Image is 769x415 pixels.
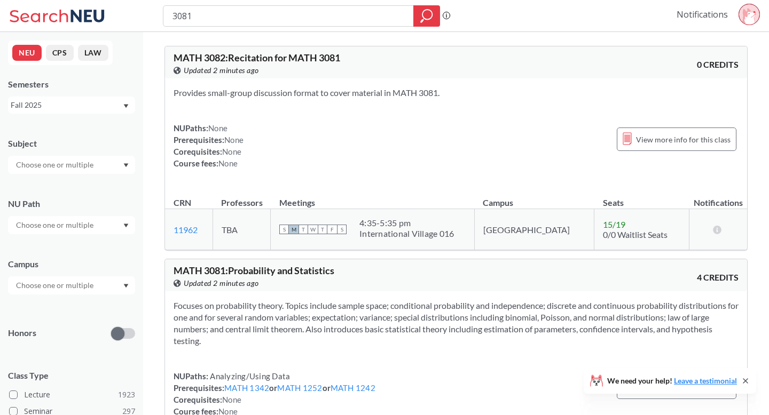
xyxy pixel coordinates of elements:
a: MATH 1242 [331,383,375,393]
div: International Village 016 [359,228,454,239]
span: Class Type [8,370,135,381]
svg: Dropdown arrow [123,163,129,167]
th: Notifications [689,186,747,209]
section: Provides small-group discussion format to cover material in MATH 3081. [174,87,739,99]
th: Campus [474,186,594,209]
div: Dropdown arrow [8,216,135,234]
button: LAW [78,45,108,61]
span: View more info for this class [636,133,731,146]
svg: Dropdown arrow [123,284,129,288]
th: Professors [213,186,270,209]
div: magnifying glass [413,5,440,27]
input: Choose one or multiple [11,158,100,171]
span: M [289,225,299,234]
div: NUPaths: Prerequisites: Corequisites: Course fees: [174,122,244,169]
section: Focuses on probability theory. Topics include sample space; conditional probability and independe... [174,300,739,347]
span: 0/0 Waitlist Seats [603,229,668,240]
span: Updated 2 minutes ago [184,65,259,76]
button: CPS [46,45,74,61]
div: Fall 2025Dropdown arrow [8,97,135,114]
div: Dropdown arrow [8,276,135,294]
span: W [308,225,318,234]
span: None [218,158,238,168]
div: CRN [174,197,191,209]
p: Honors [8,327,36,339]
th: Meetings [271,186,475,209]
td: [GEOGRAPHIC_DATA] [474,209,594,250]
span: Updated 2 minutes ago [184,277,259,289]
span: 4 CREDITS [697,272,739,283]
span: T [318,225,327,234]
div: Dropdown arrow [8,156,135,174]
span: S [337,225,347,234]
td: TBA [213,209,270,250]
div: 4:35 - 5:35 pm [359,218,454,228]
div: Semesters [8,78,135,90]
div: Campus [8,258,135,270]
input: Class, professor, course number, "phrase" [171,7,406,25]
div: Fall 2025 [11,99,122,111]
span: 15 / 19 [603,219,625,229]
svg: Dropdown arrow [123,104,129,108]
span: 1923 [118,389,135,401]
a: MATH 1252 [277,383,322,393]
span: S [279,225,289,234]
span: None [224,135,244,145]
span: None [222,147,241,156]
span: We need your help! [607,377,737,385]
input: Choose one or multiple [11,279,100,292]
a: Notifications [677,9,728,20]
a: MATH 1342 [224,383,269,393]
input: Choose one or multiple [11,219,100,232]
span: None [208,123,227,133]
a: Leave a testimonial [674,376,737,385]
span: T [299,225,308,234]
span: Analyzing/Using Data [208,371,290,381]
svg: Dropdown arrow [123,224,129,228]
svg: magnifying glass [420,9,433,23]
span: None [222,395,241,404]
span: MATH 3082 : Recitation for MATH 3081 [174,52,340,63]
span: 0 CREDITS [697,59,739,70]
button: NEU [12,45,42,61]
th: Seats [594,186,689,209]
span: MATH 3081 : Probability and Statistics [174,265,334,276]
div: NU Path [8,198,135,210]
div: Subject [8,138,135,149]
a: 11962 [174,225,198,235]
label: Lecture [9,388,135,402]
span: F [327,225,337,234]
